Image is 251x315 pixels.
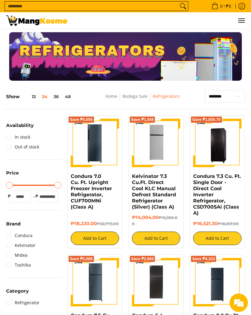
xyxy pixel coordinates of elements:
[6,15,67,26] img: Bodega Sale Refrigerator l Mang Kosme: Home Appliances Warehouse Sale
[71,173,112,210] a: Condura 7.0 Cu. Ft. Upright Freezer Inverter Refrigerator, CUF700MNi (Class A)
[39,94,51,99] button: 24
[71,221,119,227] h6: ₱18,220.00
[6,132,30,142] a: In stock
[192,257,215,261] span: Save ₱4,322
[219,4,223,8] span: 0
[73,12,245,29] nav: Main Menu
[193,173,241,216] a: Condura 7.3 Cu. Ft. Single Door - Direct Cool Inverter Refrigerator, CSD700SAi (Class A)
[131,118,154,121] span: Save ₱1,556
[153,93,180,99] a: Refrigerators
[6,221,21,231] summary: Open
[132,119,180,167] img: Kelvinator 7.3 Cu.Ft. Direct Cool KLC Manual Defrost Standard Refrigerator (Silver) (Class A)
[6,250,28,260] a: Midea
[193,258,242,306] img: Condura 9.2 Cu.Ft. No Frost, Top Freezer Inverter Refrigerator, Midnight Slate Gray CTF98i (Class A)
[193,232,242,245] button: Add to Cart
[218,221,239,226] del: ₱18,357.00
[6,289,29,293] span: Category
[6,171,19,175] span: Price
[132,173,176,210] a: Kelvinator 7.3 Cu.Ft. Direct Cool KLC Manual Defrost Standard Refrigerator (Silver) (Class A)
[71,232,119,245] button: Add to Cart
[71,119,119,167] img: Condura 7.0 Cu. Ft. Upright Freezer Inverter Refrigerator, CUF700MNi (Class A)
[132,215,178,226] del: ₱15,560.00
[34,193,40,199] span: ₱
[6,142,39,152] a: Out of stock
[193,221,242,227] h6: ₱16,521.30
[6,123,34,128] span: Availability
[51,94,62,99] button: 36
[132,258,180,306] img: Condura 6.4 Cu. Ft. No Frost Inverter Refrigerator, Dark Inox, CNF198i (Class A)
[131,257,154,261] span: Save ₱2,883
[6,289,29,298] summary: Open
[192,118,221,121] span: Save ₱1,835.70
[89,93,196,106] nav: Breadcrumbs
[6,123,34,132] summary: Open
[6,94,74,100] h5: Show
[238,12,245,29] button: Menu
[20,94,39,99] button: 12
[62,94,74,99] button: 48
[6,221,21,226] span: Brand
[70,118,93,121] span: Save ₱4,555
[132,232,180,245] button: Add to Cart
[225,4,232,8] span: ₱0
[132,215,180,227] h6: ₱14,004.00
[73,12,245,29] ul: Customer Navigation
[6,193,12,199] span: ₱
[6,298,39,308] a: Refrigerator
[210,3,233,10] span: •
[6,171,19,180] summary: Open
[6,231,32,240] a: Condura
[70,257,93,261] span: Save ₱2,080
[122,93,148,99] a: Bodega Sale
[97,221,119,226] del: ₱22,775.00
[6,260,31,270] a: Toshiba
[193,119,242,167] img: Condura 7.3 Cu. Ft. Single Door - Direct Cool Inverter Refrigerator, CSD700SAi (Class A)
[178,2,188,11] button: Search
[105,93,117,99] a: Home
[71,258,119,306] img: condura-direct-cool-7.5-cubic-feet-2-door-manual-defrost-inverter-ref-iron-gray-full-view-mang-kosme
[6,240,36,250] a: Kelvinator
